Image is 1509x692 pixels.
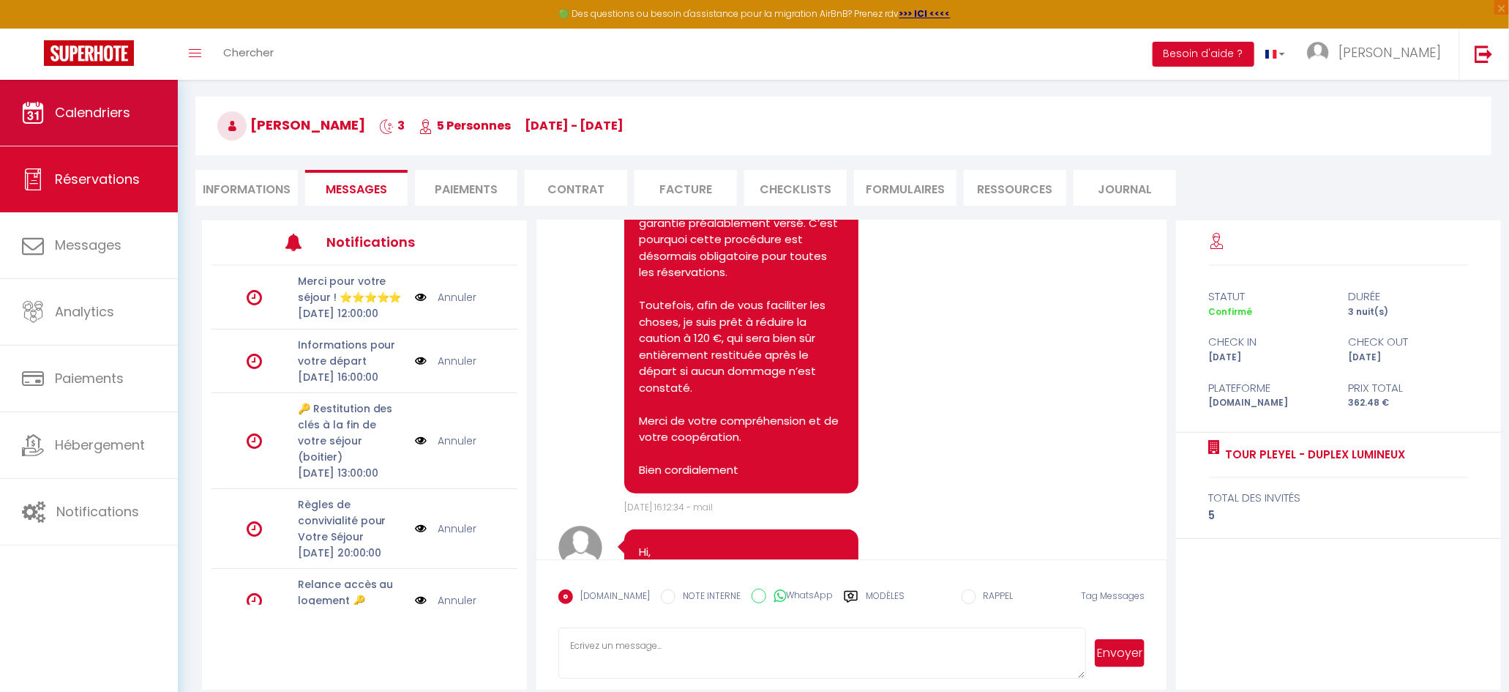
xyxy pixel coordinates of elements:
img: logout [1475,45,1493,63]
a: Annuler [438,592,476,609]
p: [DATE] 12:00:00 [298,305,406,321]
div: total des invités [1209,489,1469,507]
p: [DATE] 13:00:00 [298,465,406,481]
img: NO IMAGE [415,353,427,369]
div: check in [1199,333,1339,351]
span: 3 [379,117,405,134]
span: [DATE] - [DATE] [525,117,624,134]
span: 5 Personnes [419,117,511,134]
span: Confirmé [1209,305,1253,318]
span: [DATE] 16:12:34 - mail [624,501,713,513]
label: WhatsApp [766,589,833,605]
div: statut [1199,288,1339,305]
a: Annuler [438,353,476,369]
a: Annuler [438,289,476,305]
button: Besoin d'aide ? [1153,42,1254,67]
p: 🔑 Restitution des clés à la fin de votre séjour (boitier) [298,401,406,465]
img: NO IMAGE [415,592,427,609]
span: Notifications [56,502,139,521]
div: [DOMAIN_NAME] [1199,396,1339,410]
img: NO IMAGE [415,521,427,537]
li: Informations [195,170,298,206]
p: [DATE] 20:00:00 [298,545,406,561]
span: [PERSON_NAME] [217,116,365,134]
span: Hébergement [55,436,145,454]
p: Informations pour votre départ [298,337,406,369]
li: Ressources [964,170,1066,206]
button: Envoyer [1095,639,1145,667]
div: 3 nuit(s) [1338,305,1478,319]
a: Tour Pleyel - Duplex Lumineux [1221,446,1406,464]
div: [DATE] [1199,351,1339,365]
img: Super Booking [44,40,134,66]
li: Facture [634,170,737,206]
div: 362.48 € [1338,396,1478,410]
div: [DATE] [1338,351,1478,365]
div: Plateforme [1199,379,1339,397]
p: Règles de convivialité pour Votre Séjour [298,496,406,545]
p: Relance accès au logement 🔑 [298,576,406,609]
li: Contrat [525,170,627,206]
a: Chercher [212,29,285,80]
a: ... [PERSON_NAME] [1296,29,1459,80]
li: FORMULAIRES [854,170,956,206]
img: ... [1307,42,1329,64]
p: [DATE] 16:00:00 [298,369,406,385]
img: NO IMAGE [415,289,427,305]
li: CHECKLISTS [744,170,847,206]
a: >>> ICI <<<< [899,7,951,20]
img: NO IMAGE [415,433,427,449]
li: Journal [1074,170,1176,206]
span: Calendriers [55,103,130,122]
span: [PERSON_NAME] [1338,43,1441,62]
label: Modèles [866,589,905,615]
span: Analytics [55,302,114,321]
div: durée [1338,288,1478,305]
div: check out [1338,333,1478,351]
a: Annuler [438,521,476,537]
h3: Notifications [326,226,454,258]
label: [DOMAIN_NAME] [573,589,650,606]
label: NOTE INTERNE [675,589,741,606]
div: 5 [1209,507,1469,524]
span: Messages [55,236,121,254]
p: Merci pour votre séjour ! ⭐⭐⭐⭐⭐ [298,273,406,305]
img: avatar.png [558,526,602,570]
pre: Bonjour, Je comprends votre position, mais nous avons déjà rencontré des situations avec des voya... [639,100,845,479]
li: Paiements [415,170,517,206]
span: Chercher [223,45,274,60]
label: RAPPEL [976,589,1014,606]
div: Prix total [1338,379,1478,397]
a: Annuler [438,433,476,449]
span: Paiements [55,369,124,387]
span: Messages [326,181,387,198]
span: Réservations [55,170,140,188]
span: Tag Messages [1081,589,1145,602]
